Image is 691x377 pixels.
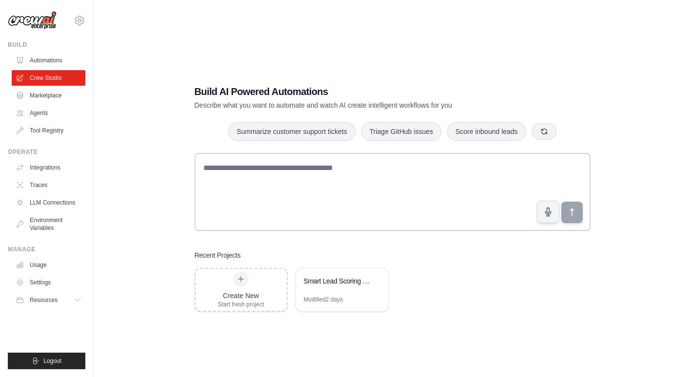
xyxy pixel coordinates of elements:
h1: Build AI Powered Automations [195,85,522,98]
div: Smart Lead Scoring & Routing System [304,276,371,286]
span: Resources [30,296,58,304]
button: Get new suggestions [532,123,556,140]
button: Click to speak your automation idea [537,201,559,223]
img: Logo [8,11,57,30]
a: Usage [12,257,85,273]
div: Create New [218,291,264,301]
div: Build [8,41,85,49]
a: Automations [12,53,85,68]
button: Summarize customer support tickets [228,122,355,141]
p: Describe what you want to automate and watch AI create intelligent workflows for you [195,100,522,110]
a: Integrations [12,160,85,175]
a: LLM Connections [12,195,85,210]
div: Manage [8,245,85,253]
button: Score inbound leads [447,122,526,141]
div: Start fresh project [218,301,264,308]
a: Tool Registry [12,123,85,138]
a: Settings [12,275,85,290]
div: Operate [8,148,85,156]
h3: Recent Projects [195,250,241,260]
a: Marketplace [12,88,85,103]
span: Logout [43,357,61,365]
div: Modified 2 days [304,296,343,303]
a: Environment Variables [12,212,85,236]
a: Agents [12,105,85,121]
button: Logout [8,353,85,369]
button: Triage GitHub issues [361,122,441,141]
a: Crew Studio [12,70,85,86]
button: Resources [12,292,85,308]
a: Traces [12,177,85,193]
